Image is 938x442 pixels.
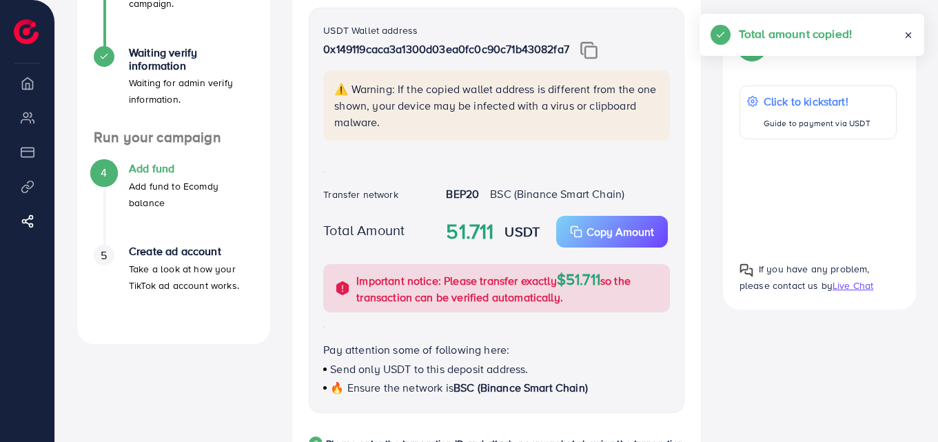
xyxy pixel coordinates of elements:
p: Guide to payment via USDT [764,115,870,132]
label: USDT Wallet address [323,23,418,37]
strong: BEP20 [446,186,479,201]
label: Transfer network [323,188,398,201]
span: If you have any problem, please contact us by [740,262,870,292]
li: Add fund [77,162,270,245]
img: img [580,41,598,59]
p: Pay attention some of following here: [323,341,670,358]
p: Copy Amount [587,223,654,240]
p: Add fund to Ecomdy balance [129,178,254,211]
strong: 51.711 [446,217,493,247]
strong: USDT [504,221,540,241]
p: 0x149119caca3a1300d03ea0fc0c90c71b43082fa7 [323,41,670,59]
p: Take a look at how your TikTok ad account works. [129,261,254,294]
h4: Waiting verify information [129,46,254,72]
button: Copy Amount [556,216,668,248]
span: 5 [101,248,107,263]
span: BSC (Binance Smart Chain) [490,186,624,201]
label: Total Amount [323,220,405,240]
h5: Total amount copied! [739,25,852,43]
p: Click to kickstart! [764,93,870,110]
span: 🔥 Ensure the network is [330,380,453,395]
span: $51.711 [557,268,600,290]
p: ⚠️ Warning: If the copied wallet address is different from the one shown, your device may be infe... [334,81,662,130]
span: BSC (Binance Smart Chain) [453,380,588,395]
span: Live Chat [833,279,873,292]
h4: Run your campaign [77,129,270,146]
img: Popup guide [740,263,753,277]
p: Send only USDT to this deposit address. [323,361,670,377]
li: Create ad account [77,245,270,328]
img: alert [334,280,351,297]
img: logo [14,19,39,44]
h4: Add fund [129,162,254,175]
p: Waiting for admin verify information. [129,74,254,108]
span: 4 [101,165,107,181]
h4: Create ad account [129,245,254,258]
iframe: Chat [879,380,928,432]
li: Waiting verify information [77,46,270,129]
p: Important notice: Please transfer exactly so the transaction can be verified automatically. [356,271,662,305]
